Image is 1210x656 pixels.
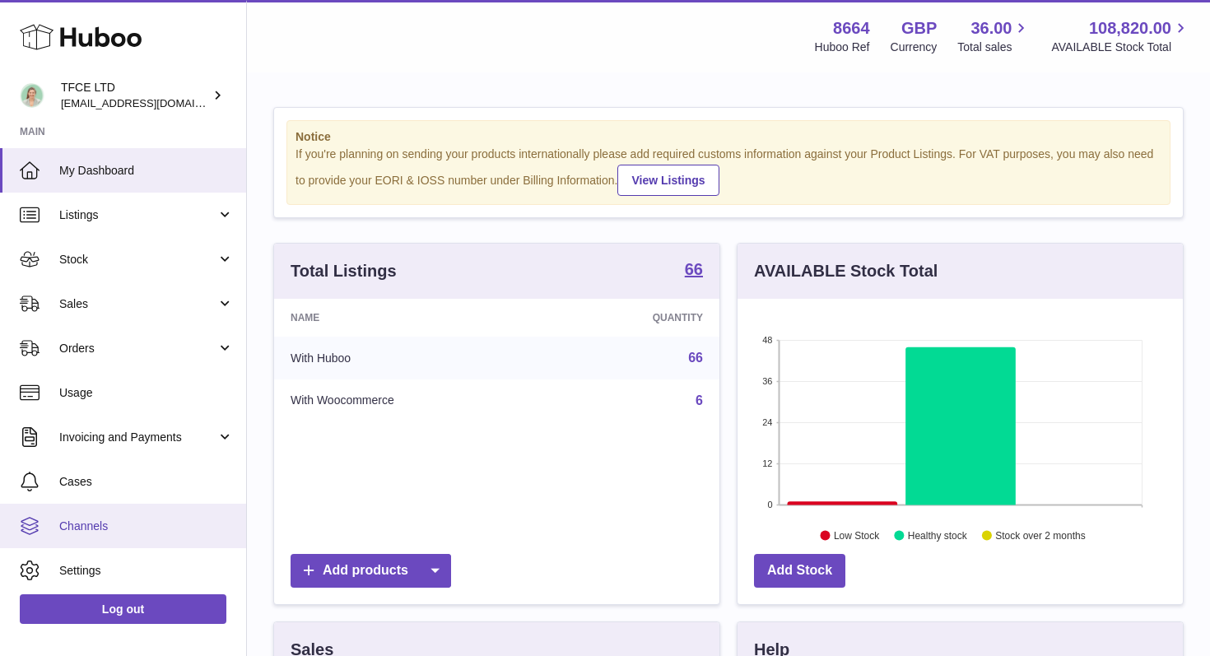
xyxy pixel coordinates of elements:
th: Quantity [551,299,719,337]
text: Low Stock [834,529,880,541]
span: [EMAIL_ADDRESS][DOMAIN_NAME] [61,96,242,109]
span: Settings [59,563,234,579]
span: Sales [59,296,216,312]
div: Huboo Ref [815,40,870,55]
h3: AVAILABLE Stock Total [754,260,938,282]
img: hello@thefacialcuppingexpert.com [20,83,44,108]
a: Add products [291,554,451,588]
a: 66 [685,261,703,281]
strong: 66 [685,261,703,277]
text: 0 [767,500,772,509]
span: Usage [59,385,234,401]
text: 12 [762,458,772,468]
span: My Dashboard [59,163,234,179]
span: AVAILABLE Stock Total [1051,40,1190,55]
td: With Woocommerce [274,379,551,422]
strong: 8664 [833,17,870,40]
strong: Notice [296,129,1161,145]
span: 36.00 [970,17,1012,40]
a: 36.00 Total sales [957,17,1031,55]
text: Healthy stock [908,529,968,541]
strong: GBP [901,17,937,40]
a: View Listings [617,165,719,196]
span: 108,820.00 [1089,17,1171,40]
div: TFCE LTD [61,80,209,111]
td: With Huboo [274,337,551,379]
div: If you're planning on sending your products internationally please add required customs informati... [296,147,1161,196]
span: Channels [59,519,234,534]
text: 36 [762,376,772,386]
a: Log out [20,594,226,624]
a: Add Stock [754,554,845,588]
div: Currency [891,40,938,55]
span: Invoicing and Payments [59,430,216,445]
span: Orders [59,341,216,356]
text: 48 [762,335,772,345]
span: Listings [59,207,216,223]
h3: Total Listings [291,260,397,282]
a: 6 [696,393,703,407]
th: Name [274,299,551,337]
span: Cases [59,474,234,490]
text: Stock over 2 months [995,529,1085,541]
a: 66 [688,351,703,365]
text: 24 [762,417,772,427]
a: 108,820.00 AVAILABLE Stock Total [1051,17,1190,55]
span: Stock [59,252,216,268]
span: Total sales [957,40,1031,55]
